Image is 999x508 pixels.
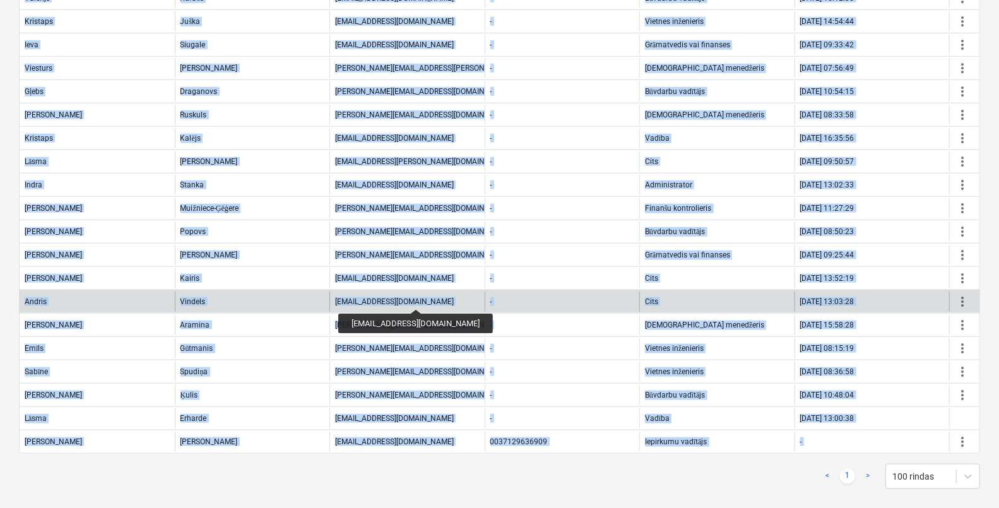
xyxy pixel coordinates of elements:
[800,110,854,119] div: [DATE] 08:33:58
[955,201,970,216] span: more_vert
[645,87,706,97] span: Būvdarbu vadītājs
[25,391,82,399] div: [PERSON_NAME]
[645,157,658,166] span: Cits
[490,157,492,166] div: -
[180,180,204,189] div: Stanka
[335,437,454,446] div: [EMAIL_ADDRESS][DOMAIN_NAME]
[490,180,492,189] div: -
[800,274,854,283] div: [DATE] 13:52:19
[645,227,706,237] span: Būvdarbu vadītājs
[955,294,970,309] span: more_vert
[800,251,854,259] div: [DATE] 09:25:44
[335,367,511,376] div: [PERSON_NAME][EMAIL_ADDRESS][DOMAIN_NAME]
[490,17,492,26] div: -
[490,204,492,213] div: -
[800,437,802,446] div: -
[860,469,875,484] a: Next page
[840,469,855,484] a: Page 1 is your current page
[335,40,454,49] div: [EMAIL_ADDRESS][DOMAIN_NAME]
[180,40,206,49] div: Siugale
[800,87,854,96] div: [DATE] 10:54:15
[180,64,238,73] div: [PERSON_NAME]
[645,204,712,213] span: Finanšu kontrolieris
[25,110,82,119] div: [PERSON_NAME]
[490,251,492,259] div: -
[490,344,492,353] div: -
[25,180,42,189] div: Indra
[800,204,854,213] div: [DATE] 11:27:29
[955,271,970,286] span: more_vert
[800,227,854,236] div: [DATE] 08:50:23
[645,110,764,120] span: [DEMOGRAPHIC_DATA] menedžeris
[800,157,854,166] div: [DATE] 09:50:57
[335,157,511,166] div: [EMAIL_ADDRESS][PERSON_NAME][DOMAIN_NAME]
[25,40,38,49] div: Ieva
[955,387,970,403] span: more_vert
[335,110,511,119] div: [PERSON_NAME][EMAIL_ADDRESS][DOMAIN_NAME]
[955,107,970,122] span: more_vert
[25,87,44,97] div: Gļebs
[25,344,44,353] div: Emīls
[936,447,999,508] div: Chat Widget
[180,367,208,377] div: Spudiņa
[955,317,970,333] span: more_vert
[490,64,492,73] div: -
[955,37,970,52] span: more_vert
[645,367,704,377] span: Vietnes inženieris
[490,367,492,376] div: -
[645,64,764,73] span: [DEMOGRAPHIC_DATA] menedžeris
[820,469,835,484] a: Previous page
[25,414,47,423] div: Lāsma
[645,437,707,447] span: Iepirkumu vadītājs
[180,87,218,96] div: Draganovs
[645,17,704,27] span: Vietnes inženieris
[645,40,730,50] span: Grāmatvedis vai finanses
[335,414,454,423] div: [EMAIL_ADDRESS][DOMAIN_NAME]
[490,391,492,399] div: -
[335,391,511,399] div: [PERSON_NAME][EMAIL_ADDRESS][DOMAIN_NAME]
[645,134,670,143] span: Vadība
[25,157,47,167] div: Lāsma
[800,367,854,376] div: [DATE] 08:36:58
[955,247,970,263] span: more_vert
[180,204,239,213] div: Muižniece-Ģēģere
[335,344,511,353] div: [PERSON_NAME][EMAIL_ADDRESS][DOMAIN_NAME]
[955,154,970,169] span: more_vert
[180,391,198,400] div: Ķulis
[335,180,454,189] div: [EMAIL_ADDRESS][DOMAIN_NAME]
[490,110,492,119] div: -
[180,251,238,259] div: [PERSON_NAME]
[335,64,569,73] div: [PERSON_NAME][EMAIL_ADDRESS][PERSON_NAME][DOMAIN_NAME]
[800,64,854,73] div: [DATE] 07:56:49
[490,414,492,423] div: -
[25,204,82,213] div: [PERSON_NAME]
[490,297,492,306] div: -
[955,84,970,99] span: more_vert
[645,180,692,189] span: Administrator
[180,17,201,27] div: Juška
[800,134,854,143] div: [DATE] 16:35:56
[180,157,238,166] div: [PERSON_NAME]
[490,437,548,446] div: 0037129636909
[180,321,210,329] div: Aramina
[25,64,52,73] div: Viesturs
[645,391,706,400] span: Būvdarbu vadītājs
[490,40,492,49] div: -
[490,274,492,283] div: -
[955,224,970,239] span: more_vert
[335,321,511,329] div: [PERSON_NAME][EMAIL_ADDRESS][DOMAIN_NAME]
[955,434,970,449] span: more_vert
[335,87,511,96] div: [PERSON_NAME][EMAIL_ADDRESS][DOMAIN_NAME]
[180,134,201,143] div: Kalējs
[335,227,511,236] div: [PERSON_NAME][EMAIL_ADDRESS][DOMAIN_NAME]
[180,437,238,446] div: [PERSON_NAME]
[180,274,200,283] div: Kairis
[25,367,48,377] div: Sabīne
[335,251,511,259] div: [PERSON_NAME][EMAIL_ADDRESS][DOMAIN_NAME]
[25,274,82,283] div: [PERSON_NAME]
[335,17,454,26] div: [EMAIL_ADDRESS][DOMAIN_NAME]
[25,437,82,446] div: [PERSON_NAME]
[645,321,764,330] span: [DEMOGRAPHIC_DATA] menedžeris
[25,251,82,259] div: [PERSON_NAME]
[25,17,53,26] div: Kristaps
